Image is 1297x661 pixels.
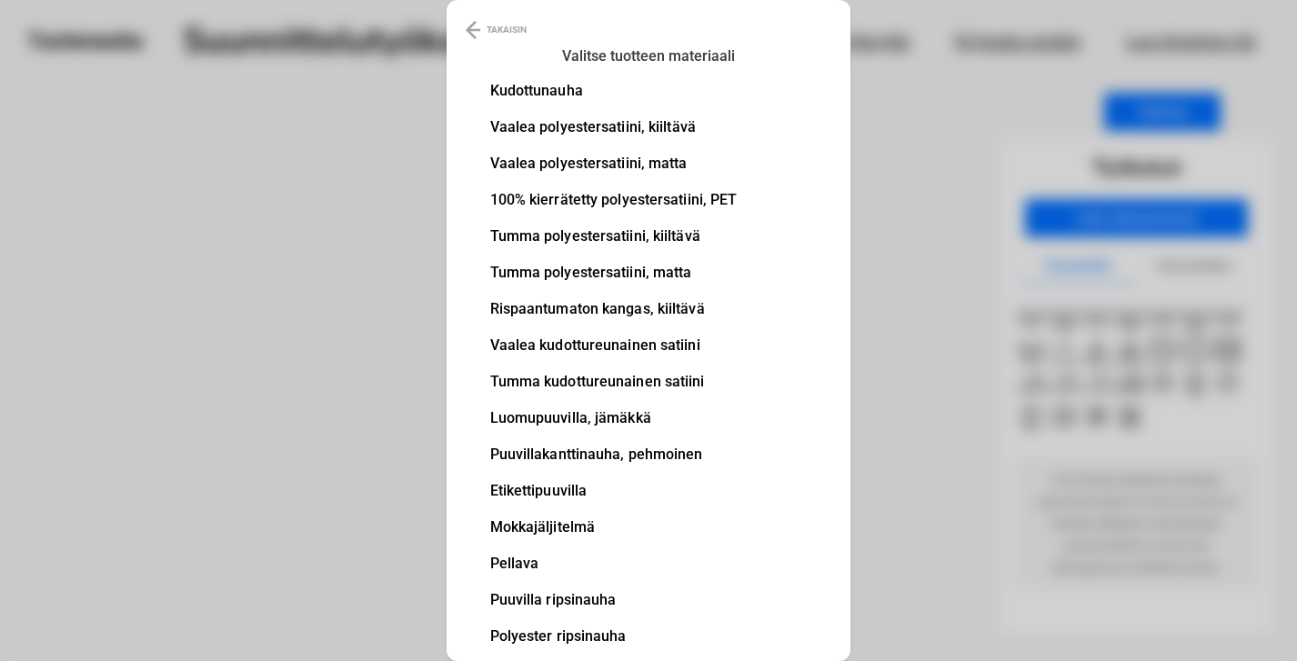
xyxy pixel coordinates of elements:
[490,84,738,98] li: Kudottunauha
[490,302,738,316] li: Rispaantumaton kangas, kiiltävä
[466,19,480,41] img: Back
[490,556,738,571] li: Pellava
[501,44,796,69] h3: Valitse tuotteen materiaali
[490,265,738,280] li: Tumma polyestersatiini, matta
[490,629,738,644] li: Polyester ripsinauha
[490,156,738,171] li: Vaalea polyestersatiini, matta
[490,520,738,535] li: Mokkajäljitelmä
[490,593,738,607] li: Puuvilla ripsinauha
[490,375,738,389] li: Tumma kudottureunainen satiini
[490,120,738,135] li: Vaalea polyestersatiini, kiiltävä
[490,193,738,207] li: 100% kierrätetty polyestersatiini, PET
[487,19,527,41] p: TAKAISIN
[490,229,738,244] li: Tumma polyestersatiini, kiiltävä
[490,411,738,426] li: Luomupuuvilla, jämäkkä
[490,447,738,462] li: Puuvillakanttinauha, pehmoinen
[490,484,738,498] li: Etikettipuuvilla
[490,338,738,353] li: Vaalea kudottureunainen satiini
